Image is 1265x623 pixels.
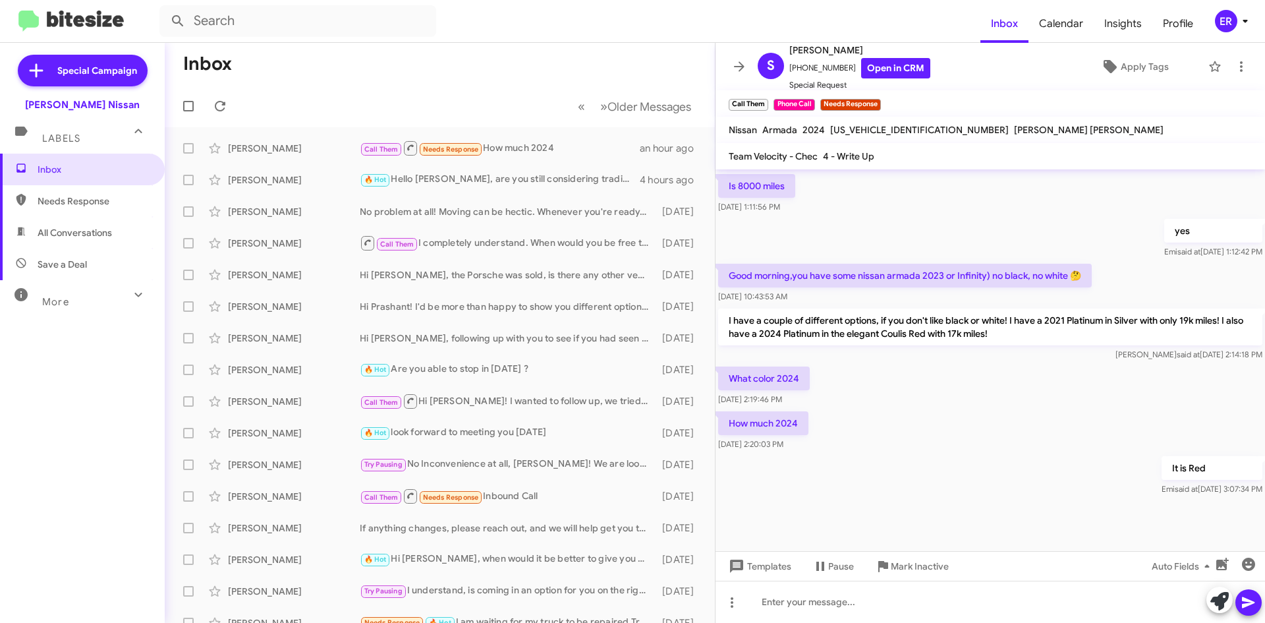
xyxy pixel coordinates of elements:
[57,64,137,77] span: Special Campaign
[228,205,360,218] div: [PERSON_NAME]
[1162,484,1262,494] span: Emi [DATE] 3:07:34 PM
[1162,456,1262,480] p: It is Red
[360,300,656,313] div: Hi Prashant! I'd be more than happy to show you different options here in person! When are you av...
[861,58,930,78] a: Open in CRM
[1175,484,1198,494] span: said at
[789,78,930,92] span: Special Request
[718,264,1092,287] p: Good morning,you have some nissan armada 2023 or Infinity) no black, no white 🤔
[571,93,699,120] nav: Page navigation example
[729,150,818,162] span: Team Velocity - Chec
[183,53,232,74] h1: Inbox
[762,124,797,136] span: Armada
[823,150,874,162] span: 4 - Write Up
[423,145,479,154] span: Needs Response
[228,173,360,187] div: [PERSON_NAME]
[228,427,360,440] div: [PERSON_NAME]
[1028,5,1094,43] span: Calendar
[718,309,1262,345] p: I have a couple of different options, if you don't like black or white! I have a 2021 Platinum in...
[656,237,704,250] div: [DATE]
[1014,124,1164,136] span: [PERSON_NAME] [PERSON_NAME]
[1177,349,1200,359] span: said at
[656,585,704,598] div: [DATE]
[656,553,704,566] div: [DATE]
[38,163,150,176] span: Inbox
[716,554,802,578] button: Templates
[360,425,656,440] div: look forward to meeting you [DATE]
[729,99,768,111] small: Call Them
[773,99,814,111] small: Phone Call
[1177,247,1200,256] span: said at
[1121,55,1169,78] span: Apply Tags
[1204,10,1251,32] button: ER
[360,583,656,599] div: I understand, is coming in an option for you on the right vehicle?
[1152,5,1204,43] span: Profile
[364,175,387,184] span: 🔥 Hot
[828,554,854,578] span: Pause
[380,240,414,249] span: Call Them
[228,395,360,408] div: [PERSON_NAME]
[25,98,140,111] div: [PERSON_NAME] Nissan
[980,5,1028,43] a: Inbox
[228,521,360,535] div: [PERSON_NAME]
[42,133,80,144] span: Labels
[360,172,640,187] div: Hello [PERSON_NAME], are you still considering trading in your Jeep Grand Cherokee L ?
[802,124,825,136] span: 2024
[640,173,704,187] div: 4 hours ago
[820,99,881,111] small: Needs Response
[718,291,787,301] span: [DATE] 10:43:53 AM
[1115,349,1262,359] span: [PERSON_NAME] [DATE] 2:14:18 PM
[228,237,360,250] div: [PERSON_NAME]
[891,554,949,578] span: Mark Inactive
[42,296,69,308] span: More
[718,394,782,404] span: [DATE] 2:19:46 PM
[360,332,656,345] div: Hi [PERSON_NAME], following up with you to see if you had seen anything else on our lot you might...
[830,124,1009,136] span: [US_VEHICLE_IDENTIFICATION_NUMBER]
[640,142,704,155] div: an hour ago
[656,427,704,440] div: [DATE]
[578,98,585,115] span: «
[423,493,479,502] span: Needs Response
[364,429,387,437] span: 🔥 Hot
[1141,554,1225,578] button: Auto Fields
[1164,247,1262,256] span: Emi [DATE] 1:12:42 PM
[360,140,640,156] div: How much 2024
[656,268,704,282] div: [DATE]
[718,202,780,212] span: [DATE] 1:11:56 PM
[726,554,791,578] span: Templates
[228,553,360,566] div: [PERSON_NAME]
[159,5,436,37] input: Search
[228,585,360,598] div: [PERSON_NAME]
[38,194,150,208] span: Needs Response
[228,268,360,282] div: [PERSON_NAME]
[360,235,656,251] div: I completely understand. When would you be free to stop in with the co-[PERSON_NAME] and take a l...
[228,458,360,471] div: [PERSON_NAME]
[1067,55,1202,78] button: Apply Tags
[360,552,656,567] div: Hi [PERSON_NAME], when would it be better to give you a call?
[718,367,810,390] p: What color 2024
[607,100,691,114] span: Older Messages
[592,93,699,120] button: Next
[360,521,656,535] div: If anything changes, please reach out, and we will help get you the most comfortable payment poss...
[360,488,656,504] div: Inbound Call
[228,300,360,313] div: [PERSON_NAME]
[718,174,795,198] p: Is 8000 miles
[1215,10,1237,32] div: ER
[364,398,399,407] span: Call Them
[718,439,783,449] span: [DATE] 2:20:03 PM
[38,226,112,239] span: All Conversations
[364,365,387,374] span: 🔥 Hot
[656,332,704,345] div: [DATE]
[364,460,403,469] span: Try Pausing
[364,587,403,595] span: Try Pausing
[228,363,360,376] div: [PERSON_NAME]
[1094,5,1152,43] a: Insights
[656,363,704,376] div: [DATE]
[360,457,656,472] div: No Inconvenience at all, [PERSON_NAME]! We are looking to assist you when you are ready !
[228,142,360,155] div: [PERSON_NAME]
[789,58,930,78] span: [PHONE_NUMBER]
[718,411,808,435] p: How much 2024
[570,93,593,120] button: Previous
[802,554,864,578] button: Pause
